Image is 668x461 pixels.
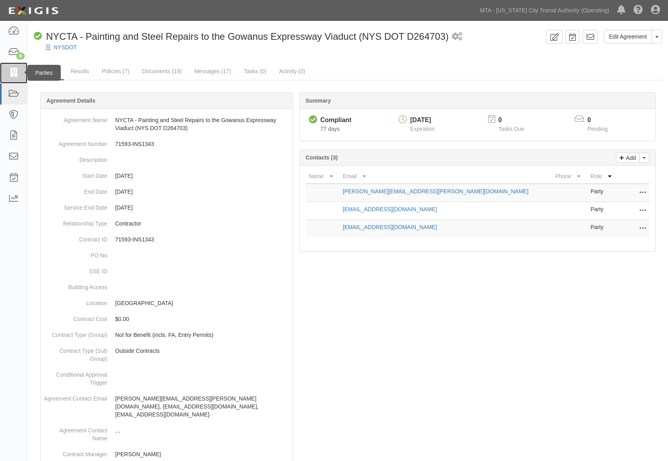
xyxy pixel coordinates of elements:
a: Documents (19) [136,63,188,79]
dt: Contract Manager [44,446,107,458]
dt: Location [44,295,107,307]
dd: NYCTA - Painting and Steel Repairs to the Gowanus Expressway Viaduct (NYS DOT D264703) [44,112,290,136]
p: [PERSON_NAME] [115,450,290,458]
dd: 71593-INS1343 [44,136,290,152]
a: Policies (7) [96,63,135,79]
dt: Relationship Type [44,216,107,228]
th: Role [587,169,618,184]
dt: Conditional Approval Trigger [44,367,107,387]
a: Edit Agreement [604,30,652,43]
p: [PERSON_NAME][EMAIL_ADDRESS][PERSON_NAME][DOMAIN_NAME], [EMAIL_ADDRESS][DOMAIN_NAME], [EMAIL_ADDR... [115,395,290,418]
p: 0 [498,116,534,125]
dt: End Date [44,184,107,196]
dt: Contract Type (Sub Group) [44,343,107,363]
img: Logo [6,4,61,18]
div: NYCTA - Painting and Steel Repairs to the Gowanus Expressway Viaduct (NYS DOT D264703) [34,30,449,43]
i: Compliant [34,32,42,41]
dt: Description [44,152,107,164]
th: Name [306,169,340,184]
a: [EMAIL_ADDRESS][DOMAIN_NAME] [343,224,437,230]
a: Results [65,63,95,79]
b: Contacts (3) [306,154,338,161]
td: Party [587,184,618,202]
td: Party [587,220,618,238]
p: 71593-INS1343 [115,235,290,243]
a: Add [616,153,639,163]
a: Activity (0) [273,63,311,79]
b: Summary [306,97,331,104]
p: 0 [587,116,618,125]
dt: Agreement Name [44,112,107,124]
span: Since 05/29/2025 [320,126,340,132]
a: Tasks (0) [238,63,272,79]
dt: Agreement Contact Name [44,422,107,442]
p: , , [115,426,290,434]
dt: Building Access [44,279,107,291]
a: MTA - [US_STATE] City Transit Authority (Operating) [476,2,613,18]
i: Compliant [309,116,317,124]
span: Expiration [410,126,435,132]
div: Parties [27,65,61,81]
a: Details [34,63,64,80]
div: Compliant [320,116,351,125]
dt: Agreement Contact Email [44,391,107,403]
div: 9 [16,53,25,60]
a: NYSDOT [54,44,77,51]
dd: Contractor [44,216,290,231]
p: Not for Benefit (incls. FA, Entry Permits) [115,331,290,339]
dd: [DATE] [44,168,290,184]
span: Pending [587,126,608,132]
dt: Contract Cost [44,311,107,323]
p: Outside Contracts [115,347,290,355]
dt: PO No [44,247,107,259]
dt: Start Date [44,168,107,180]
th: Phone [552,169,587,184]
span: Tasks Due [498,126,524,132]
dt: Agreement Number [44,136,107,148]
dt: Service End Date [44,200,107,212]
dd: [DATE] [44,200,290,216]
td: Party [587,202,618,220]
dt: Contract ID [44,231,107,243]
i: 1 scheduled workflow [452,33,462,41]
th: Email [340,169,552,184]
a: [PERSON_NAME][EMAIL_ADDRESS][PERSON_NAME][DOMAIN_NAME] [343,188,529,195]
div: [DATE] [410,116,435,125]
dt: SSE ID [44,263,107,275]
p: [GEOGRAPHIC_DATA] [115,299,290,307]
i: Help Center - Complianz [633,6,643,15]
a: Messages (17) [188,63,237,79]
dd: [DATE] [44,184,290,200]
a: [EMAIL_ADDRESS][DOMAIN_NAME] [343,206,437,212]
dt: Contract Type (Group) [44,327,107,339]
p: Add [624,153,636,162]
span: NYCTA - Painting and Steel Repairs to the Gowanus Expressway Viaduct (NYS DOT D264703) [46,31,449,42]
b: Agreement Details [46,97,95,104]
p: $0.00 [115,315,290,323]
